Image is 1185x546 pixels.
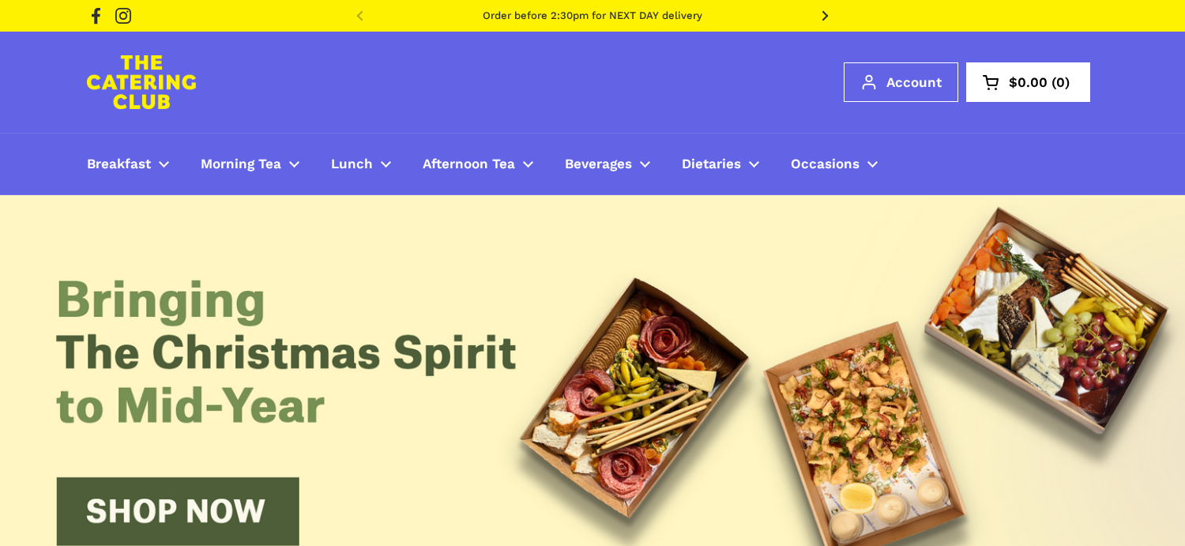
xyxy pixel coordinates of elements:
a: Breakfast [71,145,185,183]
a: Order before 2:30pm for NEXT DAY delivery [483,10,702,21]
a: Beverages [549,145,666,183]
a: Morning Tea [185,145,315,183]
a: Occasions [775,145,893,183]
a: Dietaries [666,145,775,183]
span: Dietaries [682,156,741,174]
span: $0.00 [1009,76,1048,89]
span: 0 [1048,76,1074,89]
span: Breakfast [87,156,151,174]
span: Lunch [331,156,373,174]
span: Afternoon Tea [423,156,515,174]
span: Beverages [565,156,632,174]
span: Morning Tea [201,156,281,174]
span: Occasions [791,156,860,174]
img: The Catering Club [87,55,196,109]
a: Account [844,62,958,102]
a: Afternoon Tea [407,145,549,183]
a: Lunch [315,145,407,183]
